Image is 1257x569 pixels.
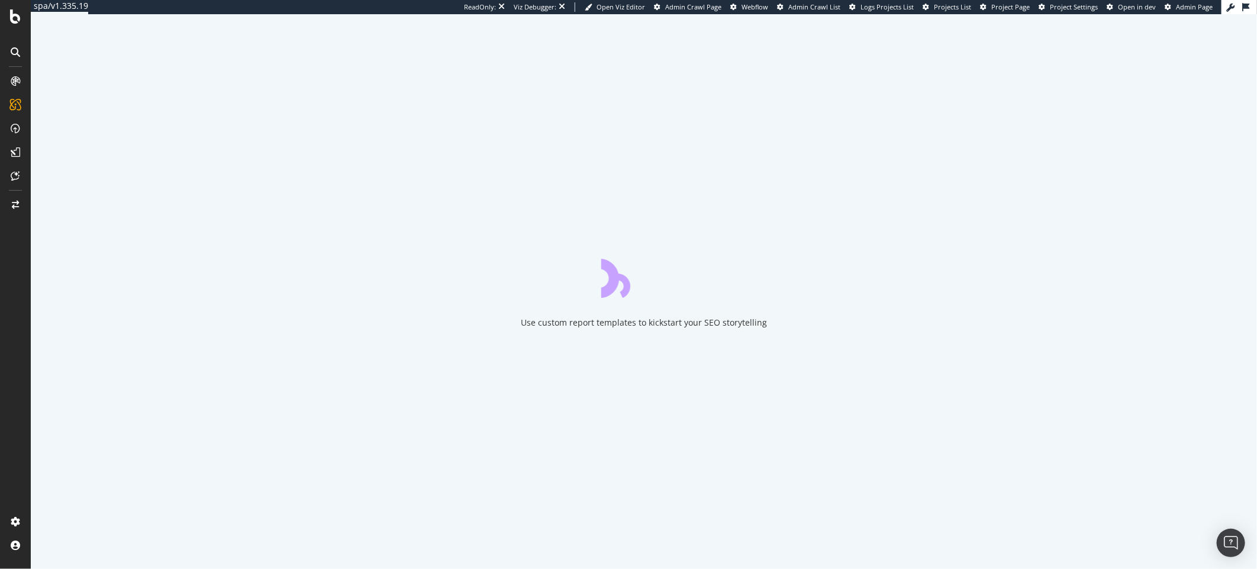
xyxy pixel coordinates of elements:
[597,2,645,11] span: Open Viz Editor
[980,2,1030,12] a: Project Page
[601,255,686,298] div: animation
[665,2,721,11] span: Admin Crawl Page
[1107,2,1156,12] a: Open in dev
[1217,529,1245,557] div: Open Intercom Messenger
[730,2,768,12] a: Webflow
[514,2,556,12] div: Viz Debugger:
[788,2,840,11] span: Admin Crawl List
[1176,2,1213,11] span: Admin Page
[521,317,767,329] div: Use custom report templates to kickstart your SEO storytelling
[585,2,645,12] a: Open Viz Editor
[991,2,1030,11] span: Project Page
[860,2,914,11] span: Logs Projects List
[777,2,840,12] a: Admin Crawl List
[654,2,721,12] a: Admin Crawl Page
[923,2,971,12] a: Projects List
[464,2,496,12] div: ReadOnly:
[742,2,768,11] span: Webflow
[1118,2,1156,11] span: Open in dev
[1050,2,1098,11] span: Project Settings
[1165,2,1213,12] a: Admin Page
[934,2,971,11] span: Projects List
[1039,2,1098,12] a: Project Settings
[849,2,914,12] a: Logs Projects List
